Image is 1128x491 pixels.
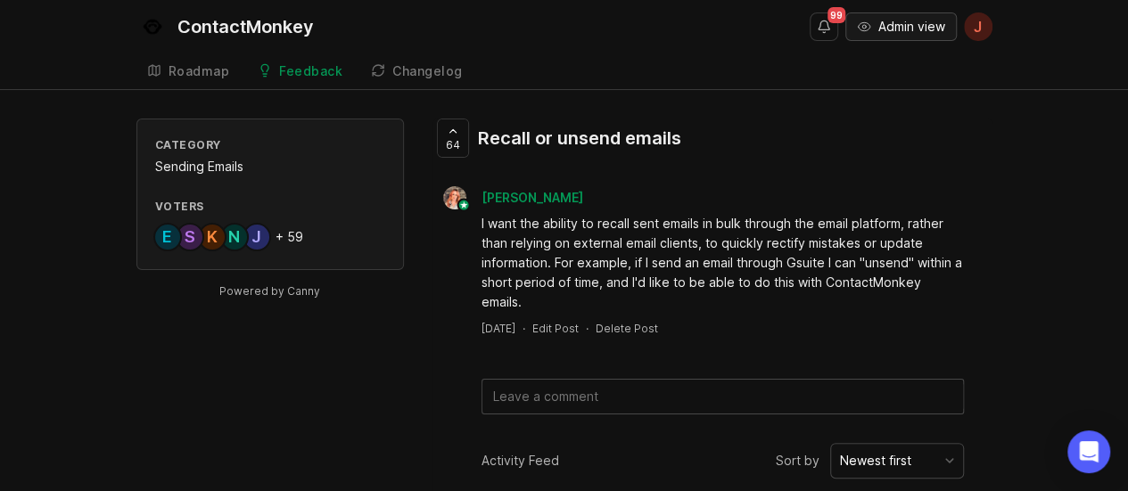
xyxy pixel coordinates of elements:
button: Admin view [845,12,957,41]
div: Sending Emails [155,157,385,176]
div: Open Intercom Messenger [1067,430,1110,473]
div: E [153,223,182,251]
div: Edit Post [532,321,579,336]
img: member badge [457,199,470,212]
button: Notifications [810,12,838,41]
span: 99 [827,7,845,23]
div: Activity Feed [482,451,559,471]
span: 64 [446,137,460,152]
div: J [243,223,271,251]
div: · [586,321,589,336]
div: S [176,223,204,251]
a: Bronwen W[PERSON_NAME] [432,186,597,209]
div: Recall or unsend emails [478,126,681,151]
a: Powered by Canny [217,281,323,301]
img: ContactMonkey logo [136,11,169,43]
a: Roadmap [136,53,241,90]
a: Changelog [360,53,473,90]
button: 64 [437,119,469,158]
div: + 59 [276,231,303,243]
div: Newest first [840,451,911,471]
div: Voters [155,199,385,214]
div: K [198,223,226,251]
div: Delete Post [596,321,658,336]
div: I want the ability to recall sent emails in bulk through the email platform, rather than relying ... [482,214,964,312]
a: Feedback [247,53,353,90]
div: Roadmap [169,65,230,78]
div: Changelog [392,65,463,78]
a: [DATE] [482,321,515,336]
span: J [974,16,982,37]
span: Sort by [776,451,819,471]
img: Bronwen W [437,186,472,209]
span: Admin view [878,18,945,36]
button: J [964,12,992,41]
div: Category [155,137,385,152]
div: N [220,223,249,251]
span: [PERSON_NAME] [482,190,583,205]
div: Feedback [279,65,342,78]
div: ContactMonkey [177,18,314,36]
div: · [523,321,525,336]
time: [DATE] [482,322,515,335]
